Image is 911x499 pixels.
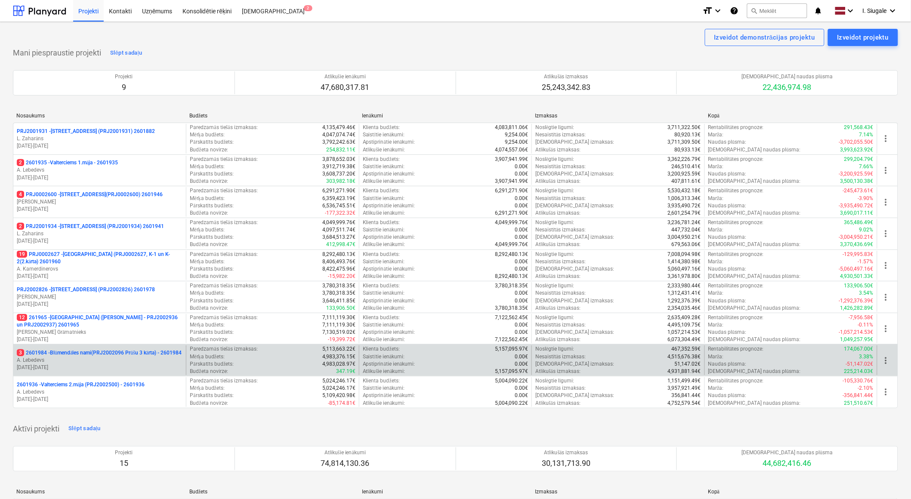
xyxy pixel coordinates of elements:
[672,163,701,170] p: 246,510.41€
[668,195,701,202] p: 1,006,313.34€
[363,241,405,248] p: Atlikušie ienākumi :
[17,349,24,356] span: 3
[17,191,24,198] span: 4
[881,260,891,271] span: more_vert
[326,241,355,248] p: 412,998.47€
[190,329,234,336] p: Pārskatīts budžets :
[708,113,874,119] div: Kopā
[839,139,874,146] p: -3,702,055.50€
[668,273,701,280] p: 3,361,978.80€
[17,206,182,213] p: [DATE] - [DATE]
[675,131,701,139] p: 80,920.13€
[535,170,614,178] p: [DEMOGRAPHIC_DATA] izmaksas :
[190,219,257,226] p: Paredzamās tiešās izmaksas :
[515,195,528,202] p: 0.00€
[363,124,400,131] p: Klienta budžets :
[17,381,182,403] div: 2601936 -Valterciems 2.māja (PRJ2002500) - 2601936A. Lebedevs[DATE]-[DATE]
[17,230,182,237] p: L. Zaharāns
[708,241,801,248] p: [DEMOGRAPHIC_DATA] naudas plūsma :
[322,202,355,209] p: 6,536,745.51€
[747,3,807,18] button: Meklēt
[863,7,887,14] span: I. Siugale
[322,258,355,265] p: 8,406,493.76€
[672,241,701,248] p: 679,563.06€
[708,321,724,329] p: Marža :
[17,314,27,321] span: 12
[881,133,891,144] span: more_vert
[363,265,415,273] p: Apstiprinātie ienākumi :
[17,128,155,135] p: PRJ2001931 - [STREET_ADDRESS] (PRJ2001931) 2601882
[17,198,182,206] p: [PERSON_NAME]
[190,124,257,131] p: Paredzamās tiešās izmaksas :
[859,290,874,297] p: 3.54%
[535,202,614,209] p: [DEMOGRAPHIC_DATA] izmaksas :
[713,6,723,16] i: keyboard_arrow_down
[535,163,586,170] p: Nesaistītās izmaksas :
[535,321,586,329] p: Nesaistītās izmaksas :
[858,321,874,329] p: -0.11%
[881,387,891,397] span: more_vert
[363,282,400,290] p: Klienta budžets :
[17,159,24,166] span: 2
[17,174,182,182] p: [DATE] - [DATE]
[17,251,182,265] p: PRJ0002627 - [GEOGRAPHIC_DATA] (PRJ0002627, K-1 un K-2(2.kārta) 2601960
[495,178,528,185] p: 3,907,941.99€
[363,234,415,241] p: Apstiprinātie ienākumi :
[322,219,355,226] p: 4,049,999.76€
[708,124,764,131] p: Rentabilitātes prognoze :
[321,73,370,80] p: Atlikušie ienākumi
[495,156,528,163] p: 3,907,941.99€
[322,156,355,163] p: 3,878,652.03€
[190,146,228,154] p: Budžeta novirze :
[515,258,528,265] p: 0.00€
[304,5,312,11] span: 2
[844,219,874,226] p: 365,486.49€
[17,223,164,230] p: PRJ2001934 - [STREET_ADDRESS] (PRJ2001934) 2601941
[839,234,874,241] p: -3,004,950.21€
[322,226,355,234] p: 4,097,511.74€
[17,349,182,357] p: 2601984 - Blūmendāles nami(PRJ2002096 Prūšu 3 kārta) - 2601984
[363,258,405,265] p: Saistītie ienākumi :
[708,251,764,258] p: Rentabilitātes prognoze :
[363,219,400,226] p: Klienta budžets :
[535,314,574,321] p: Noslēgtie līgumi :
[535,156,574,163] p: Noslēgtie līgumi :
[672,178,701,185] p: 407,811.61€
[742,82,833,92] p: 22,436,974.98
[17,265,182,273] p: A. Kamerdinerovs
[190,305,228,312] p: Budžeta novirze :
[888,6,898,16] i: keyboard_arrow_down
[708,139,747,146] p: Naudas plūsma :
[668,321,701,329] p: 4,495,109.75€
[322,265,355,273] p: 8,422,475.96€
[322,163,355,170] p: 3,912,719.38€
[190,290,225,297] p: Mērķa budžets :
[190,209,228,217] p: Budžeta novirze :
[535,124,574,131] p: Noslēgtie līgumi :
[190,297,234,305] p: Pārskatīts budžets :
[668,314,701,321] p: 2,635,409.28€
[190,131,225,139] p: Mērķa budžets :
[515,226,528,234] p: 0.00€
[840,305,874,312] p: 1,426,282.89€
[708,290,724,297] p: Marža :
[322,251,355,258] p: 8,292,480.13€
[17,223,182,245] div: 2PRJ2001934 -[STREET_ADDRESS] (PRJ2001934) 2601941L. Zaharāns[DATE]-[DATE]
[708,187,764,194] p: Rentabilitātes prognoze :
[535,258,586,265] p: Nesaistītās izmaksas :
[844,124,874,131] p: 291,568.43€
[535,305,581,312] p: Atlikušās izmaksas :
[843,187,874,194] p: -245,473.61€
[321,82,370,92] p: 47,680,317.81
[363,305,405,312] p: Atlikušie ienākumi :
[668,234,701,241] p: 3,004,950.21€
[535,290,586,297] p: Nesaistītās izmaksas :
[363,163,405,170] p: Saistītie ienākumi :
[17,381,145,388] p: 2601936 - Valterciems 2.māja (PRJ2002500) - 2601936
[542,82,590,92] p: 25,243,342.83
[668,124,701,131] p: 3,711,322.50€
[844,156,874,163] p: 299,204.79€
[322,139,355,146] p: 3,792,242.63€
[322,195,355,202] p: 6,359,423.19€
[322,131,355,139] p: 4,047,074.74€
